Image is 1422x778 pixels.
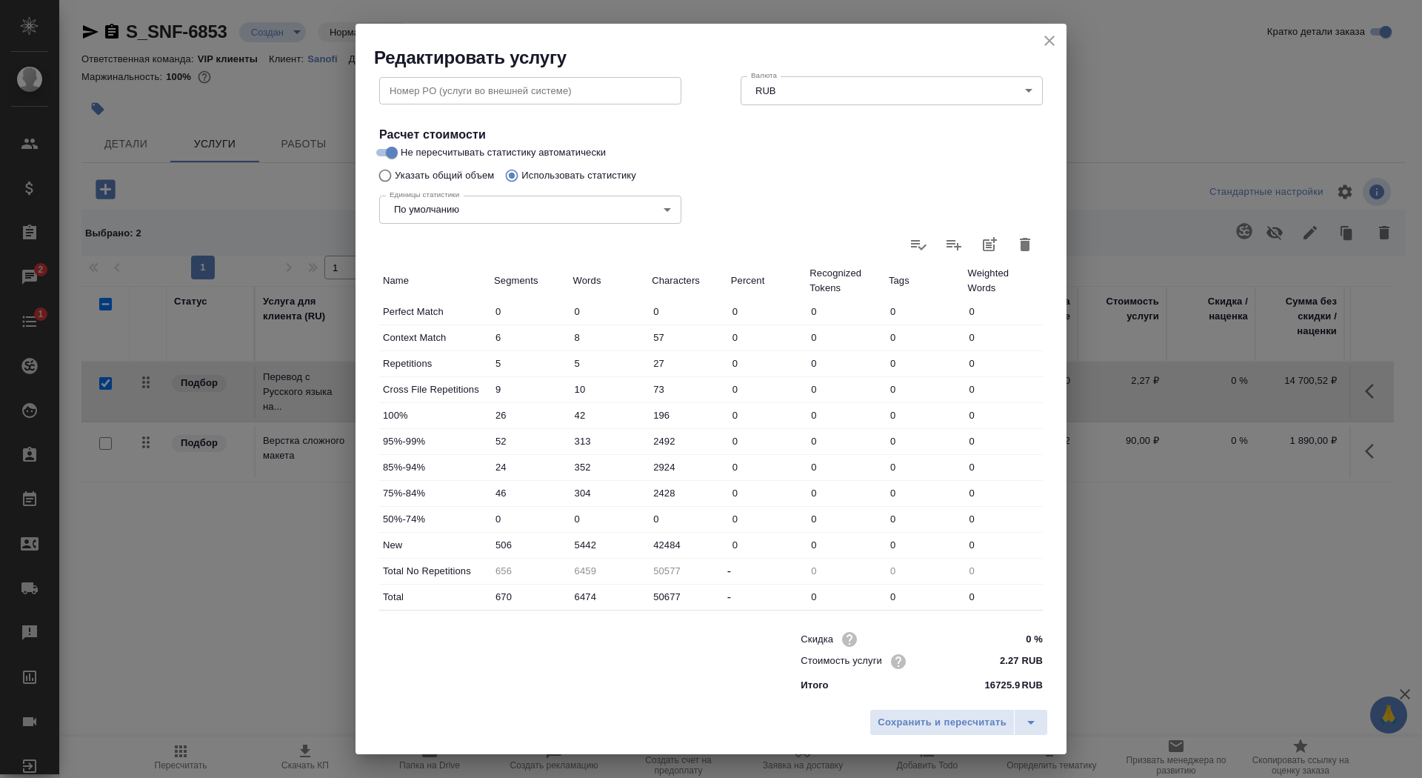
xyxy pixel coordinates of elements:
[648,482,727,504] input: ✎ Введи что-нибудь
[885,353,964,374] input: ✎ Введи что-нибудь
[806,482,885,504] input: ✎ Введи что-нибудь
[648,353,727,374] input: ✎ Введи что-нибудь
[490,508,570,530] input: ✎ Введи что-нибудь
[885,301,964,322] input: ✎ Введи что-нибудь
[964,456,1043,478] input: ✎ Введи что-нибудь
[885,482,964,504] input: ✎ Введи что-нибудь
[967,266,1039,296] p: Weighted Words
[806,301,885,322] input: ✎ Введи что-нибудь
[727,301,807,322] input: ✎ Введи что-нибудь
[494,273,566,288] p: Segments
[727,327,807,348] input: ✎ Введи что-нибудь
[806,405,885,426] input: ✎ Введи что-нибудь
[1007,227,1043,262] button: Удалить статистику
[869,709,1015,736] button: Сохранить и пересчитать
[570,430,649,452] input: ✎ Введи что-нибудь
[806,456,885,478] input: ✎ Введи что-нибудь
[801,678,828,693] p: Итого
[806,379,885,400] input: ✎ Введи что-нибудь
[648,508,727,530] input: ✎ Введи что-нибудь
[648,327,727,348] input: ✎ Введи что-нибудь
[751,84,780,97] button: RUB
[570,534,649,556] input: ✎ Введи что-нибудь
[490,586,570,608] input: ✎ Введи что-нибудь
[490,379,570,400] input: ✎ Введи что-нибудь
[570,405,649,426] input: ✎ Введи что-нибудь
[806,534,885,556] input: ✎ Введи что-нибудь
[379,126,1043,144] h4: Расчет стоимости
[379,196,681,224] div: По умолчанию
[570,482,649,504] input: ✎ Введи что-нибудь
[885,430,964,452] input: ✎ Введи что-нибудь
[383,305,487,319] p: Perfect Match
[885,456,964,478] input: ✎ Введи что-нибудь
[964,534,1043,556] input: ✎ Введи что-нибудь
[652,273,724,288] p: Characters
[964,586,1043,608] input: ✎ Введи что-нибудь
[383,408,487,423] p: 100%
[648,430,727,452] input: ✎ Введи что-нибудь
[964,405,1043,426] input: ✎ Введи что-нибудь
[810,266,881,296] p: Recognized Tokens
[383,356,487,371] p: Repetitions
[383,538,487,553] p: New
[806,327,885,348] input: ✎ Введи что-нибудь
[987,651,1043,672] input: ✎ Введи что-нибудь
[964,430,1043,452] input: ✎ Введи что-нибудь
[570,508,649,530] input: ✎ Введи что-нибудь
[648,301,727,322] input: ✎ Введи что-нибудь
[727,456,807,478] input: ✎ Введи что-нибудь
[490,301,570,322] input: ✎ Введи что-нибудь
[972,227,1007,262] button: Добавить статистику в работы
[573,273,645,288] p: Words
[806,353,885,374] input: ✎ Введи что-нибудь
[383,382,487,397] p: Cross File Repetitions
[570,353,649,374] input: ✎ Введи что-нибудь
[383,434,487,449] p: 95%-99%
[390,203,464,216] button: По умолчанию
[885,327,964,348] input: ✎ Введи что-нибудь
[383,564,487,579] p: Total No Repetitions
[806,560,885,582] input: Пустое поле
[490,456,570,478] input: ✎ Введи что-нибудь
[885,379,964,400] input: ✎ Введи что-нибудь
[901,227,936,262] label: Обновить статистику
[383,590,487,605] p: Total
[383,330,487,345] p: Context Match
[801,632,833,647] p: Скидка
[570,560,649,582] input: Пустое поле
[383,512,487,527] p: 50%-74%
[1021,678,1043,693] p: RUB
[490,430,570,452] input: ✎ Введи что-нибудь
[648,456,727,478] input: ✎ Введи что-нибудь
[727,379,807,400] input: ✎ Введи что-нибудь
[570,456,649,478] input: ✎ Введи что-нибудь
[885,586,964,608] input: ✎ Введи что-нибудь
[490,405,570,426] input: ✎ Введи что-нибудь
[878,714,1007,731] span: Сохранить и пересчитать
[964,560,1043,582] input: Пустое поле
[964,508,1043,530] input: ✎ Введи что-нибудь
[806,586,885,608] input: ✎ Введи что-нибудь
[490,560,570,582] input: Пустое поле
[383,460,487,475] p: 85%-94%
[731,273,803,288] p: Percent
[648,586,727,608] input: ✎ Введи что-нибудь
[648,405,727,426] input: ✎ Введи что-нибудь
[570,379,649,400] input: ✎ Введи что-нибудь
[885,534,964,556] input: ✎ Введи что-нибудь
[490,534,570,556] input: ✎ Введи что-нибудь
[741,76,1043,104] div: RUB
[648,560,727,582] input: Пустое поле
[936,227,972,262] label: Слить статистику
[885,405,964,426] input: ✎ Введи что-нибудь
[885,508,964,530] input: ✎ Введи что-нибудь
[570,586,649,608] input: ✎ Введи что-нибудь
[374,46,1066,70] h2: Редактировать услугу
[964,379,1043,400] input: ✎ Введи что-нибудь
[648,379,727,400] input: ✎ Введи что-нибудь
[885,560,964,582] input: Пустое поле
[570,301,649,322] input: ✎ Введи что-нибудь
[889,273,961,288] p: Tags
[727,508,807,530] input: ✎ Введи что-нибудь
